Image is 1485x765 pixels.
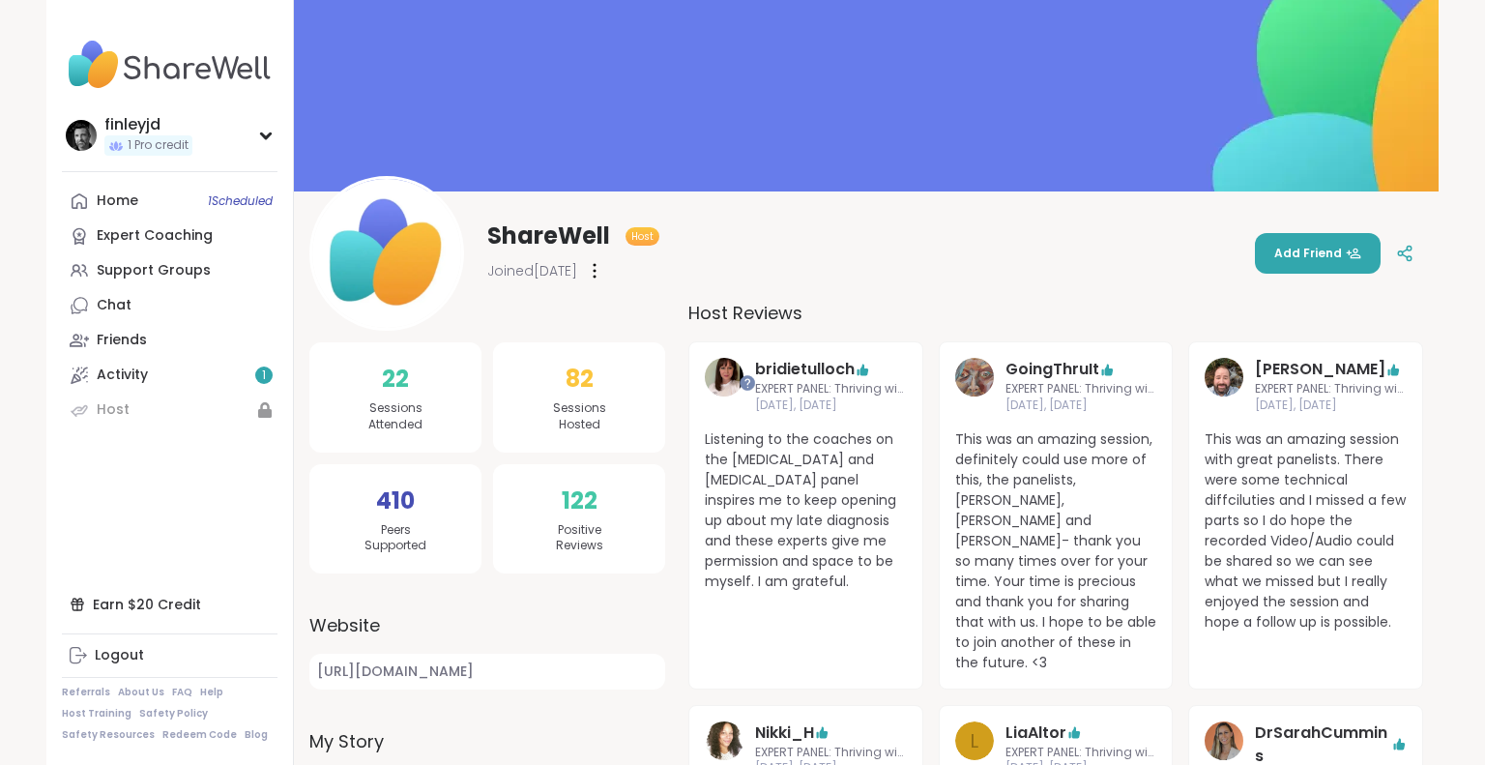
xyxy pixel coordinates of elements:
span: EXPERT PANEL: Thriving with Neurodiversity 🧠 [1255,381,1407,397]
span: [DATE], [DATE] [1005,397,1157,414]
span: Peers Supported [364,522,426,555]
span: EXPERT PANEL: Thriving with Neurodiversity 🧠 [1005,745,1157,761]
a: Referrals [62,686,110,699]
span: 1 [262,368,266,384]
img: Brian_L [1205,358,1243,397]
a: Help [200,686,223,699]
span: Listening to the coaches on the [MEDICAL_DATA] and [MEDICAL_DATA] panel inspires me to keep openi... [705,429,907,592]
a: Blog [245,728,268,742]
span: Host [631,229,654,244]
a: GoingThruIt [955,358,994,414]
span: [DATE], [DATE] [1255,397,1407,414]
span: L [970,726,978,755]
div: Logout [95,646,144,665]
div: Friends [97,331,147,350]
span: EXPERT PANEL: Thriving with Neurodiversity 🧠 [755,381,907,397]
a: GoingThruIt [1005,358,1099,381]
a: [PERSON_NAME] [1255,358,1385,381]
span: This was an amazing session, definitely could use more of this, the panelists, [PERSON_NAME], [PE... [955,429,1157,673]
img: bridietulloch [705,358,743,397]
a: Home1Scheduled [62,184,277,219]
span: Joined [DATE] [487,261,577,280]
a: Support Groups [62,253,277,288]
div: Host [97,400,130,420]
a: [URL][DOMAIN_NAME] [309,654,665,690]
span: 82 [566,362,594,397]
a: Nikki_H [755,721,814,745]
iframe: Spotlight [740,375,755,391]
img: finleyjd [66,120,97,151]
div: Chat [97,296,131,315]
div: Earn $20 Credit [62,587,277,622]
span: 1 Pro credit [128,137,189,154]
a: Expert Coaching [62,219,277,253]
a: Friends [62,323,277,358]
div: Support Groups [97,261,211,280]
a: Activity1 [62,358,277,393]
div: Activity [97,366,148,385]
div: Expert Coaching [97,226,213,246]
span: EXPERT PANEL: Thriving with Neurodiversity 🧠 [755,745,907,761]
a: Safety Policy [139,707,208,721]
span: This was an amazing session with great panelists. There were some technical diffciluties and I mi... [1205,429,1407,633]
span: 22 [382,362,409,397]
span: Sessions Attended [368,400,422,433]
a: Safety Resources [62,728,155,742]
button: Add Friend [1255,233,1381,274]
img: ShareWell [312,179,461,328]
a: FAQ [172,686,192,699]
span: 1 Scheduled [208,193,273,209]
a: Logout [62,638,277,673]
a: Host [62,393,277,427]
span: Sessions Hosted [553,400,606,433]
a: Redeem Code [162,728,237,742]
span: Positive Reviews [556,522,603,555]
a: Brian_L [1205,358,1243,414]
label: Website [309,612,665,638]
img: DrSarahCummins [1205,721,1243,760]
a: bridietulloch [755,358,855,381]
label: My Story [309,728,665,754]
a: Host Training [62,707,131,721]
img: Nikki_H [705,721,743,760]
span: ShareWell [487,221,610,251]
span: 410 [376,484,415,518]
span: EXPERT PANEL: Thriving with Neurodiversity 🧠 [1005,381,1157,397]
span: [DATE], [DATE] [755,397,907,414]
img: GoingThruIt [955,358,994,397]
span: Add Friend [1274,245,1361,262]
div: finleyjd [104,114,192,135]
div: Home [97,191,138,211]
a: LiaAltor [1005,721,1066,745]
img: ShareWell Nav Logo [62,31,277,99]
a: bridietulloch [705,358,743,414]
span: 122 [562,484,597,518]
a: Chat [62,288,277,323]
a: About Us [118,686,164,699]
